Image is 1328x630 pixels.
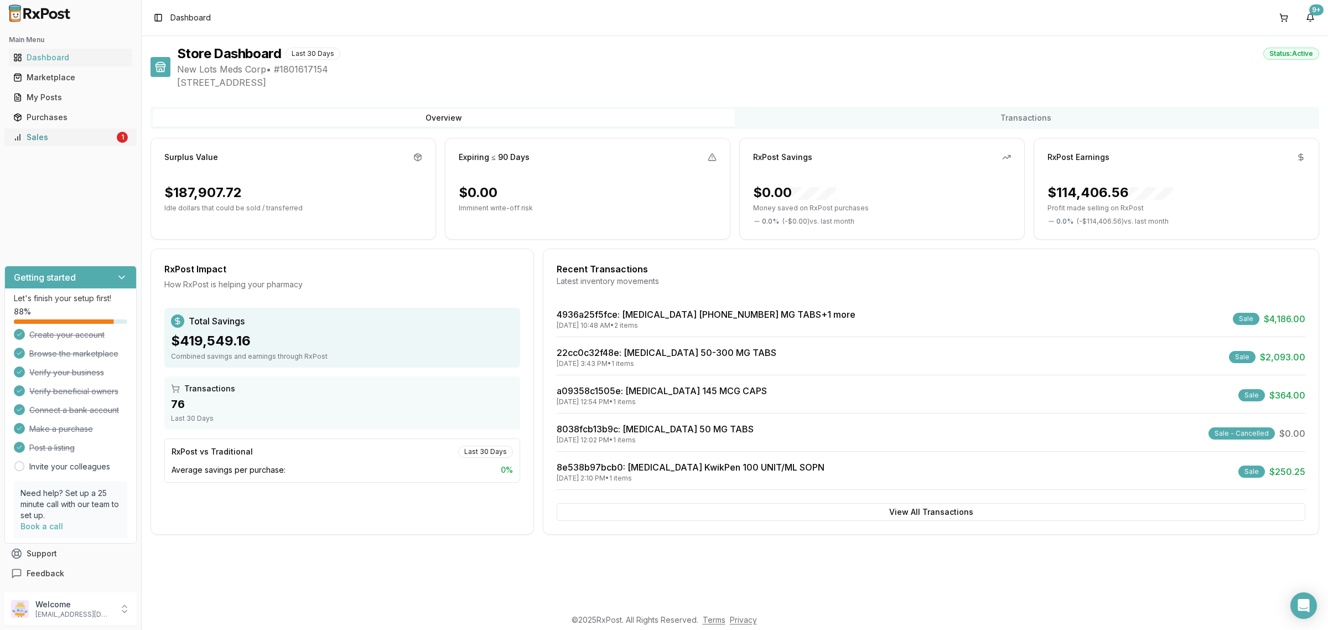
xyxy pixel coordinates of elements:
[171,352,513,361] div: Combined savings and earnings through RxPost
[9,48,132,68] a: Dashboard
[557,309,855,320] a: 4936a25f5fce: [MEDICAL_DATA] [PHONE_NUMBER] MG TABS+1 more
[29,329,105,340] span: Create your account
[753,152,812,163] div: RxPost Savings
[1047,204,1305,213] p: Profit made selling on RxPost
[782,217,854,226] span: ( - $0.00 ) vs. last month
[1269,389,1305,402] span: $364.00
[164,204,422,213] p: Idle dollars that could be sold / transferred
[9,127,132,147] a: Sales1
[1264,312,1305,326] span: $4,186.00
[27,568,64,579] span: Feedback
[13,52,128,63] div: Dashboard
[557,474,824,483] div: [DATE] 2:10 PM • 1 items
[20,488,121,521] p: Need help? Set up a 25 minute call with our team to set up.
[184,383,235,394] span: Transactions
[11,600,29,618] img: User avatar
[153,109,735,127] button: Overview
[13,112,128,123] div: Purchases
[557,262,1305,276] div: Recent Transactions
[171,414,513,423] div: Last 30 Days
[170,12,211,23] nav: breadcrumb
[35,599,112,610] p: Welcome
[557,424,754,435] a: 8038fcb13b9c: [MEDICAL_DATA] 50 MG TABS
[117,132,128,143] div: 1
[557,503,1305,521] button: View All Transactions
[177,45,281,63] h1: Store Dashboard
[177,63,1319,76] span: New Lots Meds Corp • # 1801617154
[4,128,137,146] button: Sales1
[557,397,767,406] div: [DATE] 12:54 PM • 1 items
[9,107,132,127] a: Purchases
[164,262,520,276] div: RxPost Impact
[1263,48,1319,60] div: Status: Active
[1290,592,1317,619] div: Open Intercom Messenger
[557,321,855,330] div: [DATE] 10:48 AM • 2 items
[557,347,776,358] a: 22cc0c32f48e: [MEDICAL_DATA] 50-300 MG TABS
[13,72,128,83] div: Marketplace
[14,306,31,317] span: 88 %
[177,76,1319,89] span: [STREET_ADDRESS]
[459,204,717,213] p: Imminent write-off risk
[29,386,118,397] span: Verify beneficial owners
[171,396,513,412] div: 76
[557,276,1305,287] div: Latest inventory movements
[170,12,211,23] span: Dashboard
[501,464,513,476] span: 0 %
[1077,217,1169,226] span: ( - $114,406.56 ) vs. last month
[171,332,513,350] div: $419,549.16
[762,217,779,226] span: 0.0 %
[172,446,253,457] div: RxPost vs Traditional
[4,49,137,66] button: Dashboard
[286,48,340,60] div: Last 30 Days
[730,615,757,624] a: Privacy
[4,4,75,22] img: RxPost Logo
[753,204,1011,213] p: Money saved on RxPost purchases
[9,87,132,107] a: My Posts
[1047,184,1173,202] div: $114,406.56
[20,521,63,531] a: Book a call
[1233,313,1259,325] div: Sale
[459,152,530,163] div: Expiring ≤ 90 Days
[703,615,725,624] a: Terms
[557,462,824,473] a: 8e538b97bcb0: [MEDICAL_DATA] KwikPen 100 UNIT/ML SOPN
[13,92,128,103] div: My Posts
[14,293,127,304] p: Let's finish your setup first!
[1229,351,1256,363] div: Sale
[458,446,513,458] div: Last 30 Days
[29,424,93,435] span: Make a purchase
[557,385,767,396] a: a09358c1505e: [MEDICAL_DATA] 145 MCG CAPS
[29,405,119,416] span: Connect a bank account
[189,314,245,328] span: Total Savings
[4,89,137,106] button: My Posts
[172,464,286,476] span: Average savings per purchase:
[4,564,137,583] button: Feedback
[459,184,497,202] div: $0.00
[35,610,112,619] p: [EMAIL_ADDRESS][DOMAIN_NAME]
[164,279,520,290] div: How RxPost is helping your pharmacy
[735,109,1317,127] button: Transactions
[4,544,137,564] button: Support
[1309,4,1324,16] div: 9+
[753,184,836,202] div: $0.00
[1279,427,1305,440] span: $0.00
[29,348,118,359] span: Browse the marketplace
[557,359,776,368] div: [DATE] 3:43 PM • 1 items
[1238,466,1265,478] div: Sale
[1238,389,1265,401] div: Sale
[9,35,132,44] h2: Main Menu
[1047,152,1109,163] div: RxPost Earnings
[13,132,115,143] div: Sales
[1056,217,1073,226] span: 0.0 %
[29,367,104,378] span: Verify your business
[29,442,75,453] span: Post a listing
[1301,9,1319,27] button: 9+
[9,68,132,87] a: Marketplace
[1208,427,1275,440] div: Sale - Cancelled
[4,109,137,126] button: Purchases
[1269,465,1305,478] span: $250.25
[1260,350,1305,364] span: $2,093.00
[557,436,754,445] div: [DATE] 12:02 PM • 1 items
[4,69,137,86] button: Marketplace
[29,461,110,472] a: Invite your colleagues
[164,184,242,202] div: $187,907.72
